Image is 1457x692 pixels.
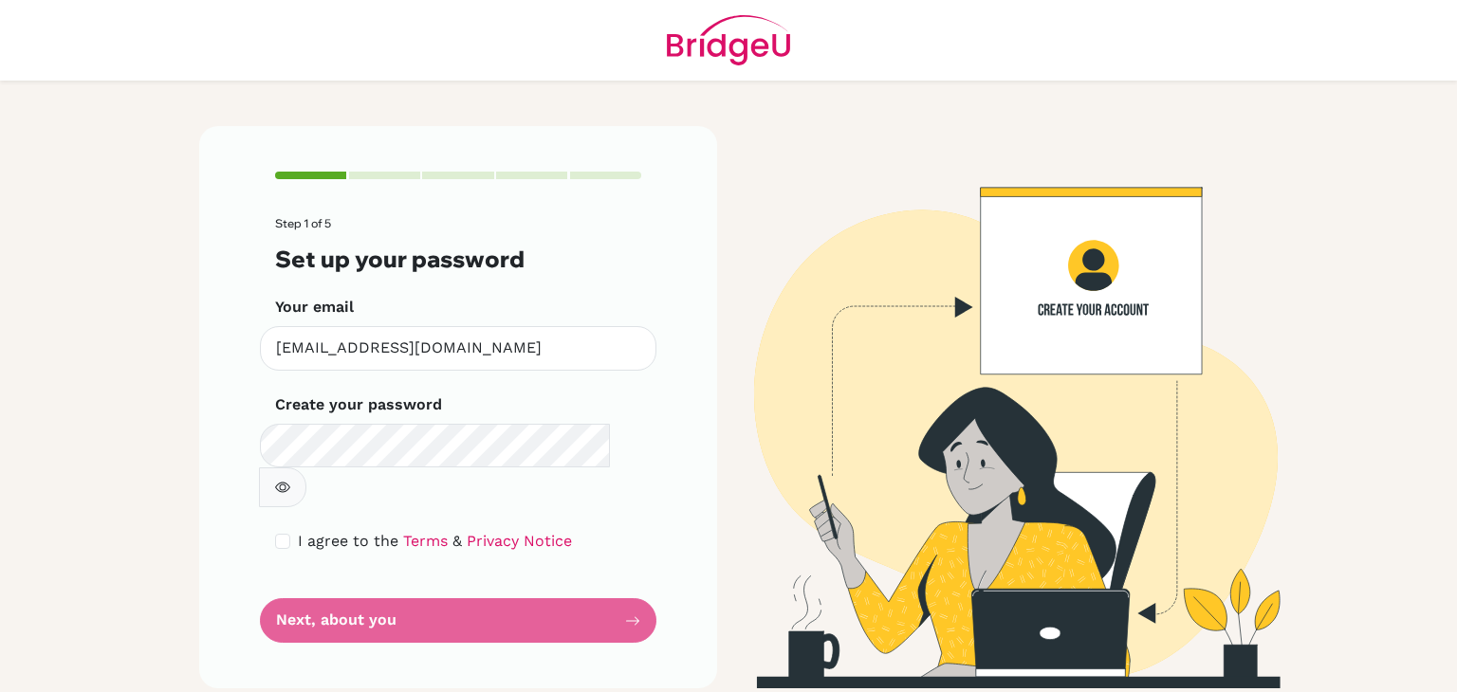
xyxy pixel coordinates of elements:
h3: Set up your password [275,246,641,273]
a: Privacy Notice [467,532,572,550]
label: Create your password [275,393,442,416]
a: Terms [403,532,448,550]
input: Insert your email* [260,326,656,371]
span: I agree to the [298,532,398,550]
span: Step 1 of 5 [275,216,331,230]
label: Your email [275,296,354,319]
span: & [452,532,462,550]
